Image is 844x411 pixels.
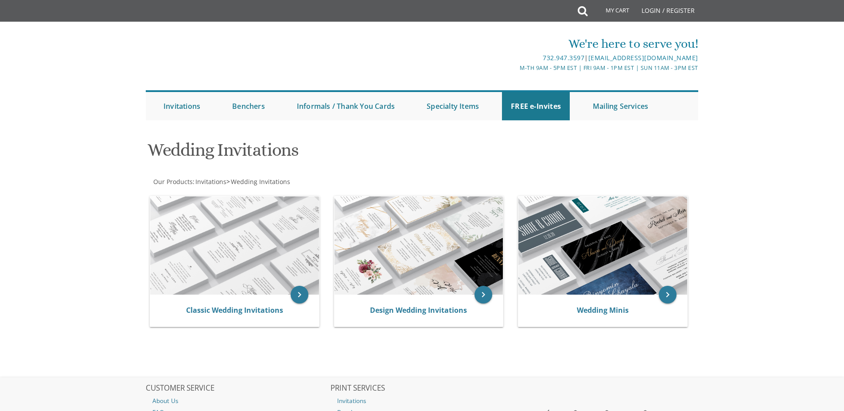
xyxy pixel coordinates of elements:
[588,54,698,62] a: [EMAIL_ADDRESS][DOMAIN_NAME]
[418,92,488,120] a: Specialty Items
[288,92,404,120] a: Informals / Thank You Cards
[226,177,290,186] span: >
[584,92,657,120] a: Mailing Services
[186,305,283,315] a: Classic Wedding Invitations
[331,384,514,393] h2: PRINT SERVICES
[150,196,319,295] img: Classic Wedding Invitations
[195,177,226,186] span: Invitations
[502,92,570,120] a: FREE e-Invites
[155,92,209,120] a: Invitations
[331,395,514,407] a: Invitations
[291,286,308,303] a: keyboard_arrow_right
[334,196,503,295] img: Design Wedding Invitations
[194,177,226,186] a: Invitations
[331,63,698,73] div: M-Th 9am - 5pm EST | Fri 9am - 1pm EST | Sun 11am - 3pm EST
[146,177,422,186] div: :
[230,177,290,186] a: Wedding Invitations
[146,384,329,393] h2: CUSTOMER SERVICE
[331,53,698,63] div: |
[152,177,193,186] a: Our Products
[231,177,290,186] span: Wedding Invitations
[543,54,584,62] a: 732.947.3597
[146,395,329,407] a: About Us
[148,140,509,166] h1: Wedding Invitations
[223,92,274,120] a: Benchers
[370,305,467,315] a: Design Wedding Invitations
[518,196,687,295] img: Wedding Minis
[475,286,492,303] a: keyboard_arrow_right
[577,305,629,315] a: Wedding Minis
[659,286,677,303] a: keyboard_arrow_right
[331,35,698,53] div: We're here to serve you!
[587,1,635,23] a: My Cart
